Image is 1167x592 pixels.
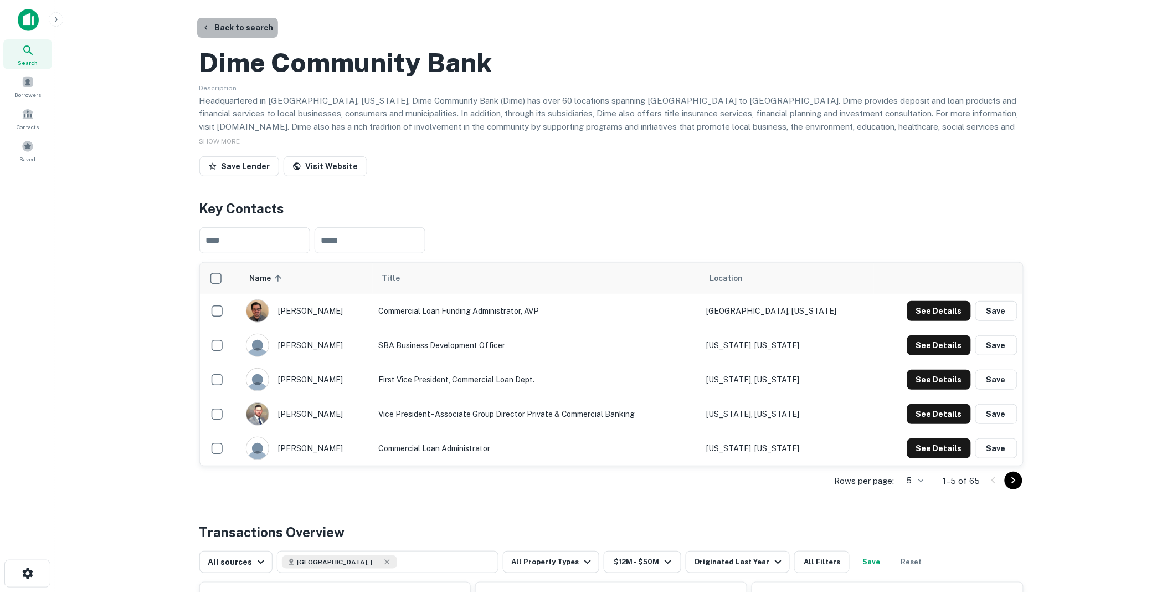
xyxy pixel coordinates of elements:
button: Save [975,370,1017,390]
button: See Details [907,370,971,390]
button: All sources [199,551,273,573]
img: 1581484291356 [246,403,269,425]
div: [PERSON_NAME] [246,402,367,426]
div: [PERSON_NAME] [246,368,367,391]
button: All Property Types [503,551,599,573]
button: [GEOGRAPHIC_DATA], [GEOGRAPHIC_DATA], [GEOGRAPHIC_DATA] [277,551,498,573]
button: Save Lender [199,156,279,176]
a: Search [3,39,52,69]
div: scrollable content [200,263,1023,466]
img: 9c8pery4andzj6ohjkjp54ma2 [246,437,269,460]
div: All sources [208,555,268,569]
p: Headquartered in [GEOGRAPHIC_DATA], [US_STATE], Dime Community Bank (Dime) has over 60 locations ... [199,94,1024,146]
span: Name [249,272,285,285]
a: Contacts [3,104,52,134]
th: Title [373,263,701,294]
th: Location [701,263,874,294]
td: Commercial Loan Administrator [373,431,701,466]
a: Saved [3,136,52,166]
td: First Vice President, Commercial Loan Dept. [373,363,701,397]
button: Save [975,404,1017,424]
img: 9c8pery4andzj6ohjkjp54ma2 [246,334,269,356]
button: Back to search [197,18,278,38]
div: Originated Last Year [695,555,785,569]
button: See Details [907,438,971,458]
span: Description [199,84,237,92]
button: Save your search to get updates of matches that match your search criteria. [854,551,890,573]
span: Saved [20,155,36,164]
span: Title [382,272,414,285]
td: [US_STATE], [US_STATE] [701,363,874,397]
div: [PERSON_NAME] [246,334,367,357]
span: Location [710,272,743,285]
td: SBA Business Development Officer [373,328,701,363]
img: 1677771039854 [246,300,269,322]
div: [PERSON_NAME] [246,437,367,460]
span: SHOW MORE [199,137,240,145]
button: See Details [907,335,971,355]
th: Name [240,263,373,294]
h2: Dime Community Bank [199,47,492,79]
img: 9c8pery4andzj6ohjkjp54ma2 [246,369,269,391]
span: Search [18,58,38,67]
td: [GEOGRAPHIC_DATA], [US_STATE] [701,294,874,328]
span: Contacts [17,123,39,131]
span: [GEOGRAPHIC_DATA], [GEOGRAPHIC_DATA], [GEOGRAPHIC_DATA] [297,557,381,567]
h4: Transactions Overview [199,522,345,542]
button: All Filters [794,551,850,573]
a: Visit Website [284,156,367,176]
button: $12M - $50M [604,551,681,573]
td: Commercial Loan Funding Administrator, AVP [373,294,701,328]
td: [US_STATE], [US_STATE] [701,431,874,466]
iframe: Chat Widget [1112,503,1167,557]
td: [US_STATE], [US_STATE] [701,328,874,363]
p: 1–5 of 65 [943,474,980,488]
a: Borrowers [3,72,52,101]
button: Save [975,301,1017,321]
button: Save [975,438,1017,458]
span: Borrowers [14,90,41,99]
td: Vice President - Associate Group Director Private & Commercial Banking [373,397,701,431]
h4: Key Contacts [199,198,1024,218]
td: [US_STATE], [US_STATE] [701,397,874,431]
button: See Details [907,404,971,424]
button: Save [975,335,1017,355]
div: [PERSON_NAME] [246,299,367,323]
button: Go to next page [1005,472,1022,489]
button: Reset [894,551,929,573]
p: Rows per page: [835,474,894,488]
div: 5 [899,473,926,489]
button: See Details [907,301,971,321]
button: Originated Last Year [686,551,790,573]
img: capitalize-icon.png [18,9,39,31]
